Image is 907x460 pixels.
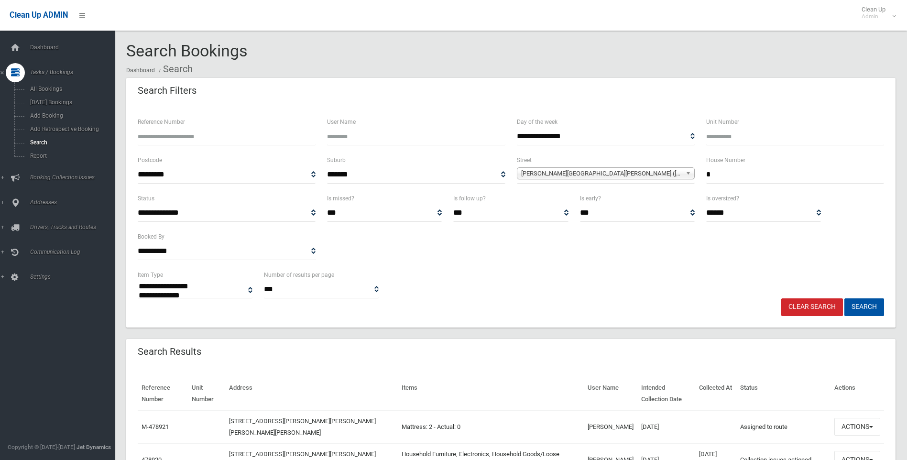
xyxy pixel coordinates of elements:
label: Item Type [138,270,163,280]
span: [DATE] Bookings [27,99,114,106]
span: Search [27,139,114,146]
a: M-478921 [142,423,169,430]
th: Address [225,377,398,410]
td: [DATE] [637,410,695,444]
strong: Jet Dynamics [76,444,111,450]
span: Addresses [27,199,122,206]
label: Is early? [580,193,601,204]
span: Search Bookings [126,41,248,60]
th: Reference Number [138,377,188,410]
th: Collected At [695,377,736,410]
label: Reference Number [138,117,185,127]
small: Admin [862,13,885,20]
button: Actions [834,418,880,436]
td: Assigned to route [736,410,831,444]
th: Status [736,377,831,410]
li: Search [156,60,193,78]
th: User Name [584,377,637,410]
th: Items [398,377,584,410]
span: Dashboard [27,44,122,51]
a: Clear Search [781,298,843,316]
span: All Bookings [27,86,114,92]
td: [PERSON_NAME] [584,410,637,444]
span: Drivers, Trucks and Routes [27,224,122,230]
label: Postcode [138,155,162,165]
th: Unit Number [188,377,225,410]
header: Search Results [126,342,213,361]
span: Add Retrospective Booking [27,126,114,132]
header: Search Filters [126,81,208,100]
span: Report [27,153,114,159]
label: Status [138,193,154,204]
label: Day of the week [517,117,557,127]
span: [PERSON_NAME][GEOGRAPHIC_DATA][PERSON_NAME] ([PERSON_NAME][GEOGRAPHIC_DATA][PERSON_NAME]) [521,168,682,179]
span: Tasks / Bookings [27,69,122,76]
label: Unit Number [706,117,739,127]
label: User Name [327,117,356,127]
label: Is missed? [327,193,354,204]
td: Mattress: 2 - Actual: 0 [398,410,584,444]
a: [STREET_ADDRESS][PERSON_NAME][PERSON_NAME][PERSON_NAME][PERSON_NAME] [229,417,376,436]
button: Search [844,298,884,316]
label: Number of results per page [264,270,334,280]
label: Suburb [327,155,346,165]
span: Clean Up [857,6,895,20]
a: Dashboard [126,67,155,74]
label: Street [517,155,532,165]
span: Clean Up ADMIN [10,11,68,20]
span: Add Booking [27,112,114,119]
span: Settings [27,274,122,280]
span: Copyright © [DATE]-[DATE] [8,444,75,450]
span: Communication Log [27,249,122,255]
span: Booking Collection Issues [27,174,122,181]
label: Is follow up? [453,193,486,204]
label: Is oversized? [706,193,739,204]
label: Booked By [138,231,164,242]
th: Actions [831,377,884,410]
label: House Number [706,155,745,165]
th: Intended Collection Date [637,377,695,410]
